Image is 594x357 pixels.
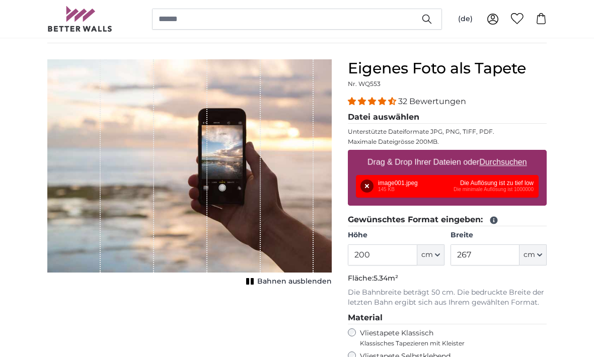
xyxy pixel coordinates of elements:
[450,10,481,28] button: (de)
[348,111,547,124] legend: Datei auswählen
[524,250,535,260] span: cm
[348,214,547,226] legend: Gewünschtes Format eingeben:
[519,244,547,265] button: cm
[348,288,547,308] p: Die Bahnbreite beträgt 50 cm. Die bedruckte Breite der letzten Bahn ergibt sich aus Ihrem gewählt...
[348,274,547,284] p: Fläche:
[374,274,398,283] span: 5.34m²
[348,312,547,324] legend: Material
[398,97,466,106] span: 32 Bewertungen
[363,152,531,172] label: Drag & Drop Ihrer Dateien oder
[348,59,547,77] h1: Eigenes Foto als Tapete
[348,97,398,106] span: 4.31 stars
[480,158,527,166] u: Durchsuchen
[348,80,381,87] span: Nr. WQ553
[257,277,332,287] span: Bahnen ausblenden
[47,59,332,289] div: 1 of 1
[360,328,538,347] label: Vliestapete Klassisch
[243,275,332,289] button: Bahnen ausblenden
[47,6,113,32] img: Betterwalls
[348,128,547,136] p: Unterstützte Dateiformate JPG, PNG, TIFF, PDF.
[421,250,433,260] span: cm
[348,230,444,240] label: Höhe
[348,138,547,146] p: Maximale Dateigrösse 200MB.
[417,244,444,265] button: cm
[451,230,547,240] label: Breite
[360,339,538,347] span: Klassisches Tapezieren mit Kleister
